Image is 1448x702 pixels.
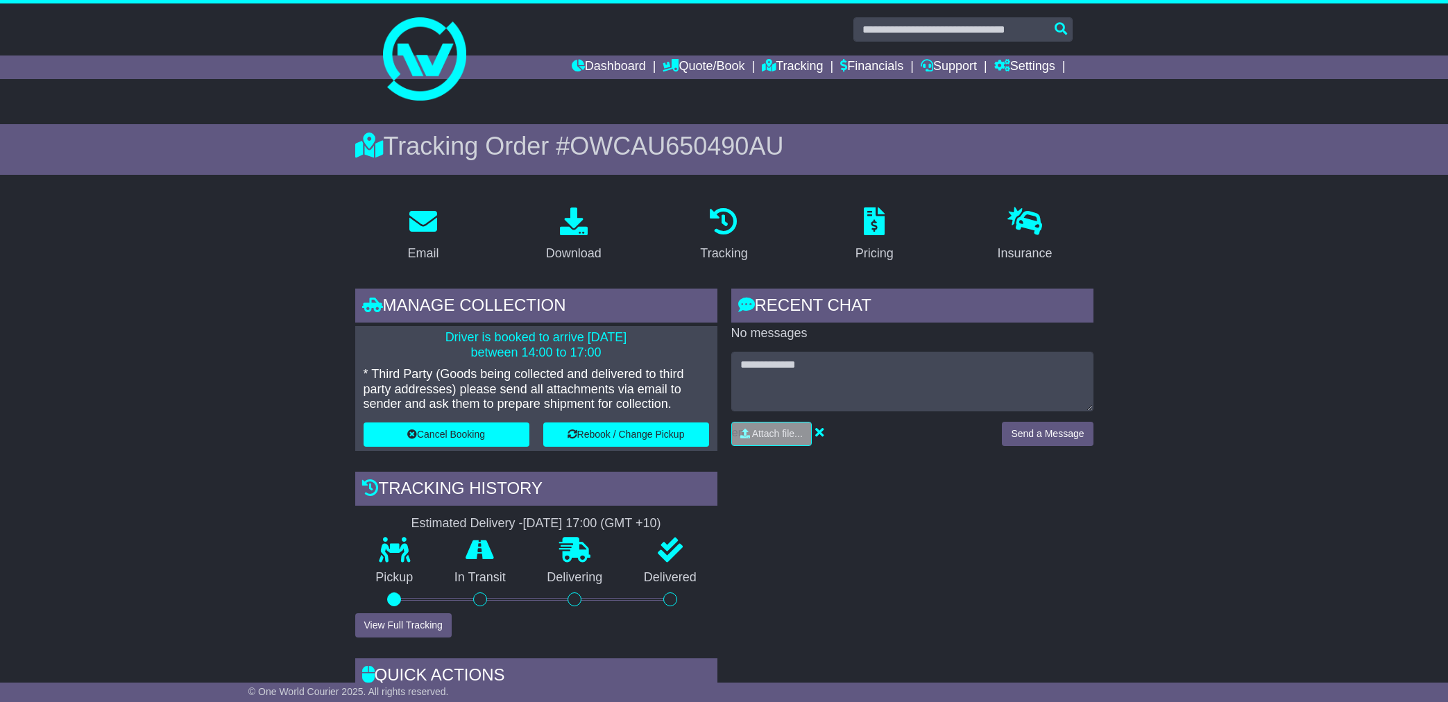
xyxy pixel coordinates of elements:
div: Quick Actions [355,658,717,696]
a: Quote/Book [663,55,744,79]
button: Cancel Booking [364,422,529,447]
p: Delivering [527,570,624,585]
a: Insurance [989,203,1062,268]
p: No messages [731,326,1093,341]
p: Delivered [623,570,717,585]
div: Tracking [700,244,747,263]
a: Tracking [691,203,756,268]
a: Email [398,203,448,268]
span: © One World Courier 2025. All rights reserved. [248,686,449,697]
button: Send a Message [1002,422,1093,446]
button: View Full Tracking [355,613,452,637]
div: RECENT CHAT [731,289,1093,326]
a: Support [921,55,977,79]
a: Financials [840,55,903,79]
p: In Transit [434,570,527,585]
div: [DATE] 17:00 (GMT +10) [523,516,661,531]
p: Pickup [355,570,434,585]
div: Tracking Order # [355,131,1093,161]
p: * Third Party (Goods being collected and delivered to third party addresses) please send all atta... [364,367,709,412]
p: Driver is booked to arrive [DATE] between 14:00 to 17:00 [364,330,709,360]
a: Settings [994,55,1055,79]
div: Email [407,244,438,263]
span: OWCAU650490AU [570,132,783,160]
div: Insurance [998,244,1053,263]
div: Pricing [855,244,894,263]
a: Dashboard [572,55,646,79]
div: Tracking history [355,472,717,509]
a: Pricing [846,203,903,268]
div: Manage collection [355,289,717,326]
button: Rebook / Change Pickup [543,422,709,447]
a: Tracking [762,55,823,79]
div: Estimated Delivery - [355,516,717,531]
div: Download [546,244,602,263]
a: Download [537,203,611,268]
